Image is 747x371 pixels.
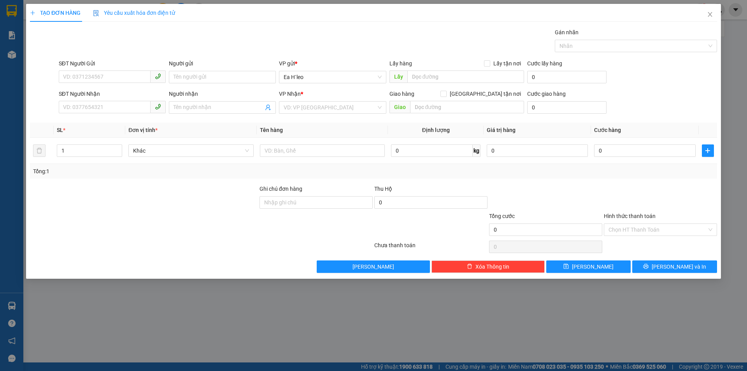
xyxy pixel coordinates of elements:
div: SĐT Người Gửi [59,59,166,68]
input: Dọc đường [410,101,524,113]
span: Gửi: [7,7,19,16]
span: close [707,11,713,18]
span: Lấy tận nơi [490,59,524,68]
img: icon [93,10,99,16]
span: delete [467,264,472,270]
span: Yêu cầu xuất hóa đơn điện tử [93,10,175,16]
span: Ea H`leo [284,71,382,83]
label: Ghi chú đơn hàng [260,186,302,192]
span: Nhận: [67,7,85,16]
span: Thu Hộ [374,186,392,192]
span: printer [643,264,649,270]
span: Cước hàng [594,127,621,133]
input: Cước giao hàng [527,101,607,114]
label: Cước lấy hàng [527,60,562,67]
label: Gán nhãn [555,29,579,35]
span: save [564,264,569,270]
span: TẠO ĐƠN HÀNG [30,10,81,16]
input: Ghi chú đơn hàng [260,196,373,209]
span: SL [74,56,84,67]
span: VP Nhận [279,91,301,97]
span: Lấy [389,70,407,83]
span: [PERSON_NAME] [572,262,614,271]
div: 100.000 [65,41,122,52]
span: user-add [265,104,272,111]
button: plus [702,144,714,157]
span: Tổng cước [489,213,515,219]
button: deleteXóa Thông tin [432,260,545,273]
span: Lấy hàng [389,60,412,67]
span: Định lượng [422,127,450,133]
span: Giao [389,101,410,113]
span: Giá trị hàng [487,127,516,133]
span: kg [473,144,480,157]
button: delete [33,144,46,157]
span: phone [155,104,161,110]
div: Người gửi [169,59,276,68]
div: SĐT Người Nhận [59,90,166,98]
button: save[PERSON_NAME] [546,260,631,273]
button: [PERSON_NAME] [317,260,430,273]
input: Cước lấy hàng [527,71,607,83]
div: 0768000015 [67,25,121,36]
span: Khác [133,145,249,156]
span: [PERSON_NAME] và In [652,262,706,271]
span: [GEOGRAPHIC_DATA] tận nơi [447,90,524,98]
span: SL [57,127,63,133]
div: VP An Sương [67,7,121,25]
span: Giao hàng [389,91,414,97]
span: phone [155,73,161,79]
span: plus [702,148,714,154]
span: plus [30,10,35,16]
div: Tên hàng: 1 bao ( : 1 ) [7,56,121,66]
span: Xóa Thông tin [475,262,509,271]
label: Hình thức thanh toán [604,213,656,219]
input: Dọc đường [407,70,524,83]
label: Cước giao hàng [527,91,566,97]
input: 0 [487,144,588,157]
div: VP gửi [279,59,386,68]
div: 0972249340 [7,16,61,27]
span: Đơn vị tính [128,127,158,133]
button: printer[PERSON_NAME] và In [633,260,717,273]
span: [PERSON_NAME] [353,262,395,271]
input: VD: Bàn, Ghế [260,144,385,157]
button: Close [699,4,721,26]
div: Ea H`leo [7,7,61,16]
span: CC : [65,43,76,51]
div: Tổng: 1 [33,167,288,176]
div: Chưa thanh toán [373,241,488,255]
div: Người nhận [169,90,276,98]
span: Tên hàng [260,127,283,133]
